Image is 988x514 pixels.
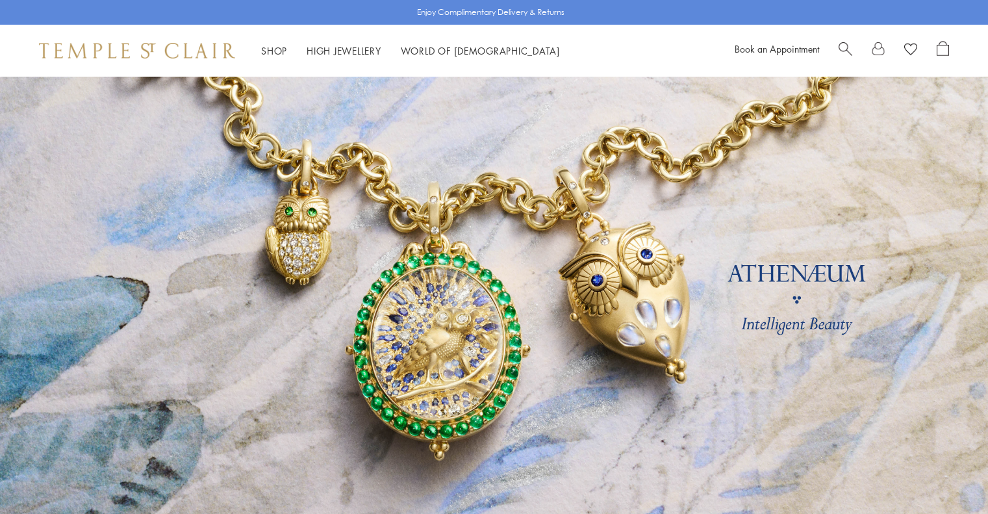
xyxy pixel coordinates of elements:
a: Search [839,41,852,60]
img: Temple St. Clair [39,43,235,58]
a: ShopShop [261,44,287,57]
a: Open Shopping Bag [937,41,949,60]
a: View Wishlist [904,41,917,60]
a: High JewelleryHigh Jewellery [307,44,381,57]
nav: Main navigation [261,43,560,59]
a: World of [DEMOGRAPHIC_DATA]World of [DEMOGRAPHIC_DATA] [401,44,560,57]
a: Book an Appointment [735,42,819,55]
iframe: Gorgias live chat messenger [923,453,975,501]
p: Enjoy Complimentary Delivery & Returns [417,6,564,19]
